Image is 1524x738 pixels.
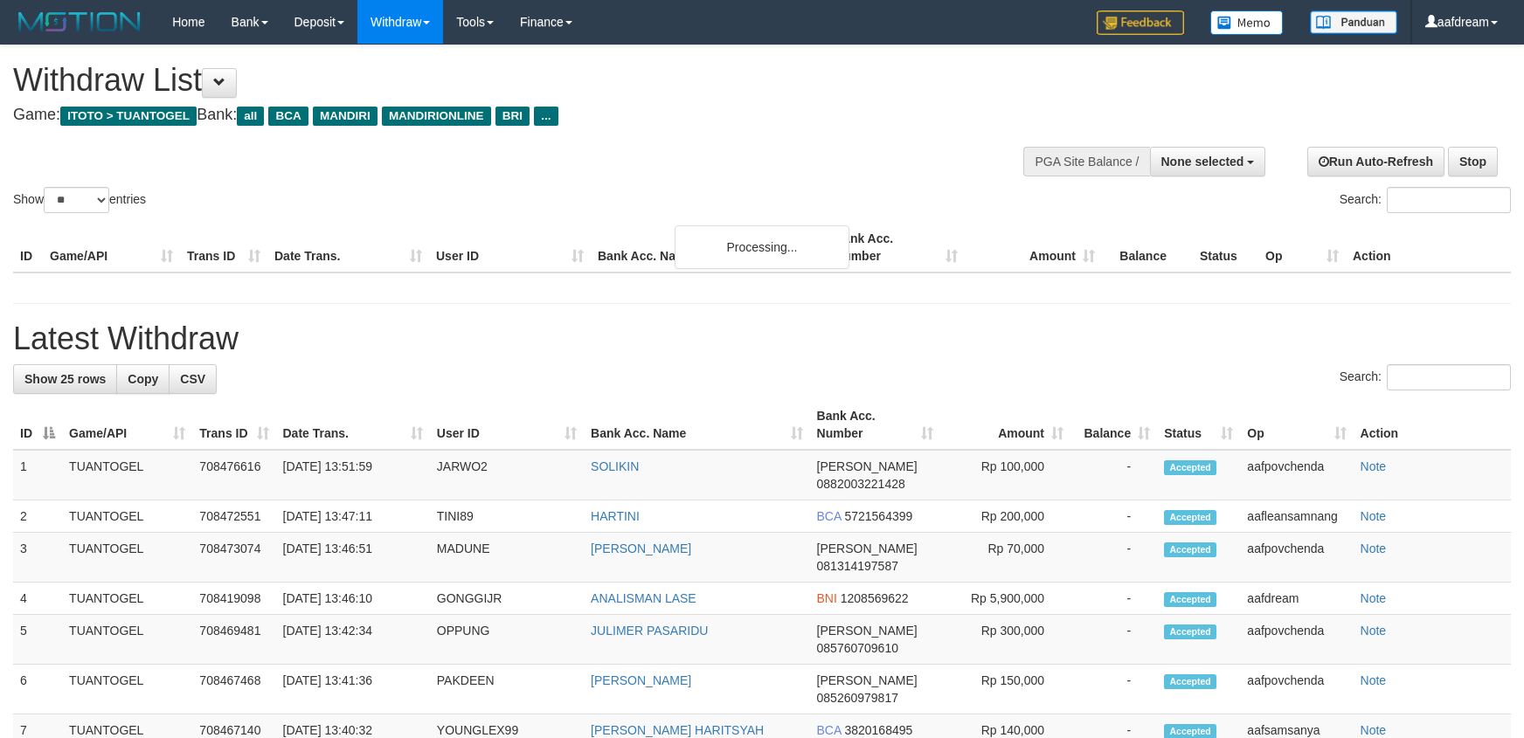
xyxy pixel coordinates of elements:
img: panduan.png [1310,10,1397,34]
span: Accepted [1164,674,1216,689]
span: ITOTO > TUANTOGEL [60,107,197,126]
span: BNI [817,591,837,605]
td: aafpovchenda [1240,615,1353,665]
td: TUANTOGEL [62,583,192,615]
a: HARTINI [591,509,640,523]
th: Trans ID: activate to sort column ascending [192,400,275,450]
a: Copy [116,364,170,394]
td: PAKDEEN [430,665,584,714]
div: Processing... [675,225,849,269]
a: Note [1361,723,1387,737]
a: CSV [169,364,217,394]
td: Rp 100,000 [940,450,1070,500]
th: User ID [429,223,591,272]
a: Note [1361,673,1387,687]
td: - [1070,533,1157,583]
td: 4 [13,583,62,615]
td: 6 [13,665,62,714]
td: [DATE] 13:46:51 [276,533,430,583]
th: Action [1354,400,1511,450]
span: CSV [180,372,205,386]
td: 708469481 [192,615,275,665]
span: [PERSON_NAME] [817,459,918,473]
th: Balance: activate to sort column ascending [1070,400,1157,450]
th: Trans ID [180,223,267,272]
span: Copy 085260979817 to clipboard [817,691,898,705]
td: [DATE] 13:41:36 [276,665,430,714]
td: Rp 200,000 [940,500,1070,533]
th: Bank Acc. Number: activate to sort column ascending [810,400,940,450]
a: SOLIKIN [591,459,639,473]
a: Note [1361,509,1387,523]
h1: Withdraw List [13,63,999,98]
a: [PERSON_NAME] [591,673,691,687]
th: Game/API: activate to sort column ascending [62,400,192,450]
th: ID: activate to sort column descending [13,400,62,450]
th: Status: activate to sort column ascending [1157,400,1240,450]
h1: Latest Withdraw [13,321,1511,356]
th: ID [13,223,43,272]
td: JARWO2 [430,450,584,500]
a: [PERSON_NAME] [591,541,691,555]
td: [DATE] 13:42:34 [276,615,430,665]
td: TUANTOGEL [62,615,192,665]
img: MOTION_logo.png [13,9,146,35]
span: Copy 5721564399 to clipboard [844,509,912,523]
th: Game/API [43,223,180,272]
th: Bank Acc. Name: activate to sort column ascending [584,400,809,450]
td: TUANTOGEL [62,500,192,533]
th: Op: activate to sort column ascending [1240,400,1353,450]
td: TINI89 [430,500,584,533]
td: 5 [13,615,62,665]
td: - [1070,583,1157,615]
th: Bank Acc. Number [828,223,965,272]
span: BRI [495,107,530,126]
th: Status [1193,223,1258,272]
a: [PERSON_NAME] HARITSYAH [591,723,764,737]
span: Show 25 rows [24,372,106,386]
span: Copy [128,372,158,386]
th: Bank Acc. Name [591,223,828,272]
button: None selected [1150,147,1266,176]
td: Rp 300,000 [940,615,1070,665]
td: MADUNE [430,533,584,583]
img: Button%20Memo.svg [1210,10,1284,35]
a: Note [1361,459,1387,473]
label: Search: [1340,364,1511,390]
td: aafpovchenda [1240,533,1353,583]
span: Copy 1208569622 to clipboard [841,591,909,605]
td: 2 [13,500,62,533]
a: Note [1361,541,1387,555]
h4: Game: Bank: [13,107,999,124]
span: all [237,107,264,126]
th: Amount [965,223,1102,272]
th: User ID: activate to sort column ascending [430,400,584,450]
span: MANDIRIONLINE [382,107,491,126]
td: aafpovchenda [1240,665,1353,714]
span: Copy 081314197587 to clipboard [817,559,898,573]
td: OPPUNG [430,615,584,665]
td: TUANTOGEL [62,665,192,714]
td: TUANTOGEL [62,533,192,583]
select: Showentries [44,187,109,213]
span: Accepted [1164,460,1216,475]
a: Note [1361,591,1387,605]
span: Accepted [1164,510,1216,525]
td: TUANTOGEL [62,450,192,500]
td: [DATE] 13:51:59 [276,450,430,500]
a: JULIMER PASARIDU [591,624,708,638]
input: Search: [1387,364,1511,390]
span: None selected [1161,155,1244,169]
img: Feedback.jpg [1097,10,1184,35]
th: Op [1258,223,1346,272]
td: Rp 150,000 [940,665,1070,714]
span: Copy 0882003221428 to clipboard [817,477,905,491]
td: aafdream [1240,583,1353,615]
span: Accepted [1164,592,1216,607]
td: aafleansamnang [1240,500,1353,533]
a: ANALISMAN LASE [591,591,696,605]
span: [PERSON_NAME] [817,541,918,555]
td: aafpovchenda [1240,450,1353,500]
th: Date Trans.: activate to sort column ascending [276,400,430,450]
label: Show entries [13,187,146,213]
